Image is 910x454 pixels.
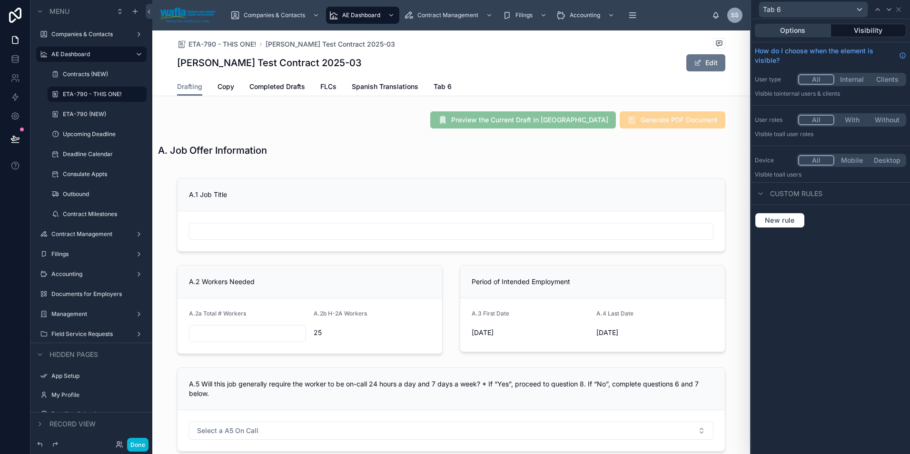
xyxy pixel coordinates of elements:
[755,90,906,98] p: Visible to
[320,82,336,91] span: FLCs
[755,213,805,228] button: New rule
[759,1,868,18] button: Tab 6
[63,150,145,158] label: Deadline Calendar
[434,82,452,91] span: Tab 6
[326,7,399,24] a: AE Dashboard
[401,7,497,24] a: Contract Management
[63,190,145,198] label: Outbound
[434,78,452,97] a: Tab 6
[127,438,148,452] button: Done
[51,290,145,298] label: Documents for Employers
[417,11,478,19] span: Contract Management
[554,7,619,24] a: Accounting
[870,115,905,125] button: Without
[731,11,739,19] span: SS
[63,110,145,118] label: ETA-790 (NEW)
[63,70,145,78] label: Contracts (NEW)
[755,46,895,65] span: How do I choose when the element is visible?
[352,78,418,97] a: Spanish Translations
[320,78,336,97] a: FLCs
[51,391,145,399] label: My Profile
[755,171,906,178] p: Visible to
[515,11,533,19] span: Filings
[223,5,712,26] div: scrollable content
[755,116,793,124] label: User roles
[160,8,215,23] img: App logo
[342,11,380,19] span: AE Dashboard
[51,50,128,58] label: AE Dashboard
[63,170,145,178] label: Consulate Appts
[249,78,305,97] a: Completed Drafts
[51,230,131,238] label: Contract Management
[49,7,69,16] span: Menu
[779,90,840,97] span: Internal users & clients
[834,74,870,85] button: Internal
[249,82,305,91] span: Completed Drafts
[49,419,96,429] span: Record view
[770,189,822,198] span: Custom rules
[63,130,145,138] label: Upcoming Deadline
[51,250,131,258] label: Filings
[798,115,834,125] button: All
[177,39,256,49] a: ETA-790 - THIS ONE!
[499,7,552,24] a: Filings
[755,157,793,164] label: Device
[51,30,131,38] label: Companies & Contacts
[761,216,799,225] span: New rule
[63,90,141,98] label: ETA-790 - THIS ONE!
[798,155,834,166] button: All
[352,82,418,91] span: Spanish Translations
[227,7,324,24] a: Companies & Contacts
[244,11,305,19] span: Companies & Contacts
[755,46,906,65] a: How do I choose when the element is visible?
[870,155,905,166] button: Desktop
[755,130,906,138] p: Visible to
[51,330,131,338] label: Field Service Requests
[51,270,131,278] label: Accounting
[570,11,600,19] span: Accounting
[763,5,781,14] span: Tab 6
[779,130,813,138] span: All user roles
[834,155,870,166] button: Mobile
[49,350,98,359] span: Hidden pages
[177,78,202,96] a: Drafting
[63,210,145,218] label: Contract Milestones
[755,24,831,37] button: Options
[188,39,256,49] span: ETA-790 - THIS ONE!
[51,310,131,318] label: Management
[686,54,725,71] button: Edit
[831,24,907,37] button: Visibility
[218,78,234,97] a: Copy
[798,74,834,85] button: All
[51,410,145,418] label: Deadline Calendar
[779,171,801,178] span: all users
[177,82,202,91] span: Drafting
[870,74,905,85] button: Clients
[218,82,234,91] span: Copy
[51,372,145,380] label: App Setup
[834,115,870,125] button: With
[177,56,362,69] h1: [PERSON_NAME] Test Contract 2025-03
[755,76,793,83] label: User type
[266,39,395,49] a: [PERSON_NAME] Test Contract 2025-03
